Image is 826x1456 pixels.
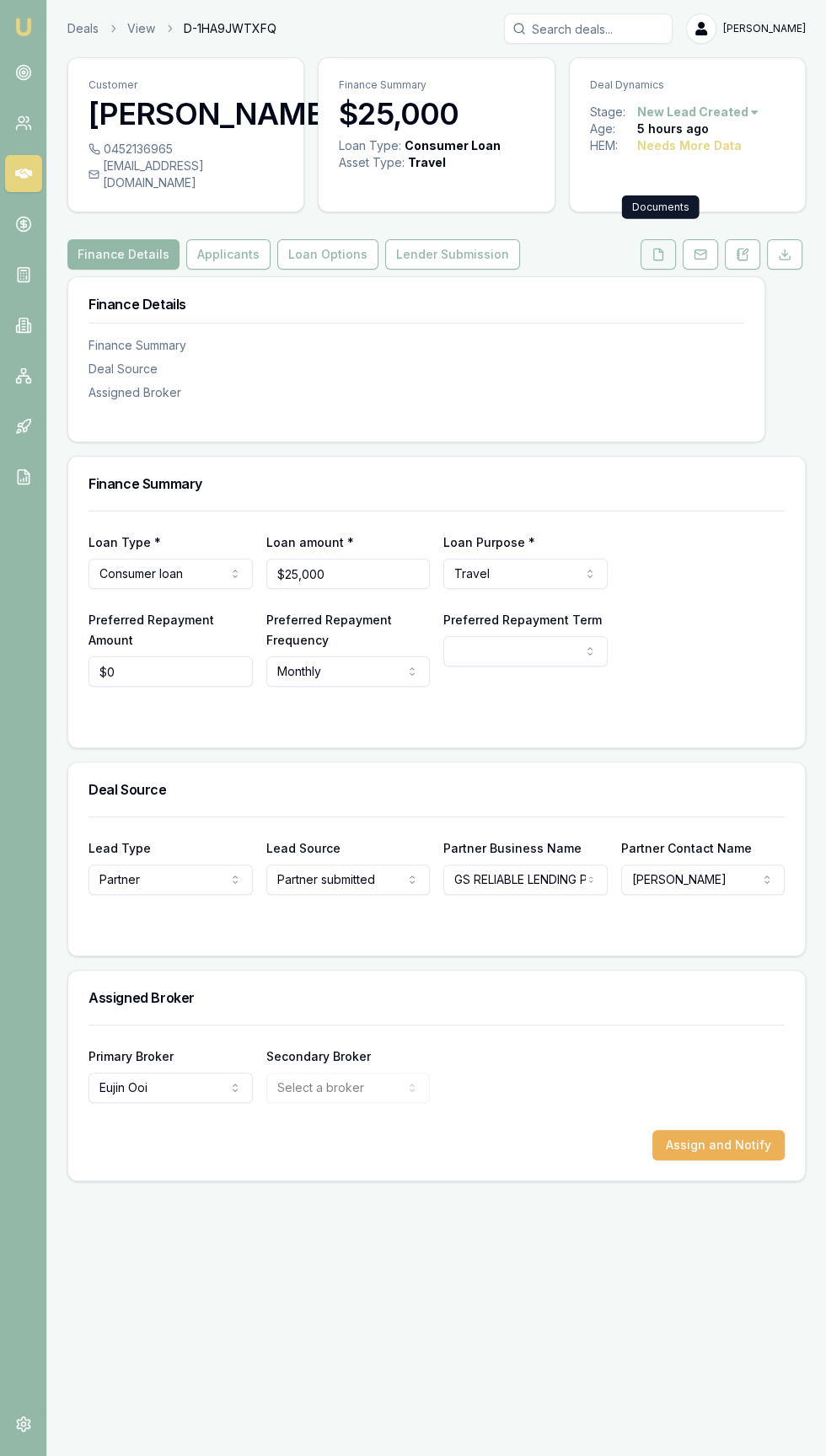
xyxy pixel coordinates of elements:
[590,120,637,137] div: Age:
[88,613,214,647] label: Preferred Repayment Amount
[266,841,341,855] label: Lead Source
[67,239,183,270] a: Finance Details
[504,13,673,44] input: Search deals
[67,239,180,270] button: Finance Details
[339,78,534,92] p: Finance Summary
[88,97,283,131] h3: [PERSON_NAME]
[13,17,34,37] img: emu-icon-u.png
[88,991,785,1004] h3: Assigned Broker
[127,20,155,37] a: View
[183,239,274,270] a: Applicants
[266,613,392,647] label: Preferred Repayment Frequency
[339,137,401,154] div: Loan Type:
[590,104,637,120] div: Stage:
[621,195,699,219] div: Documents
[266,559,431,589] input: $
[88,1049,174,1063] label: Primary Broker
[88,656,253,687] input: $
[590,78,785,92] p: Deal Dynamics
[339,154,405,171] div: Asset Type :
[67,20,276,37] nav: breadcrumb
[88,535,161,549] label: Loan Type *
[443,535,535,549] label: Loan Purpose *
[652,1130,785,1160] button: Assign and Notify
[184,20,276,37] span: D-1HA9JWTXFQ
[339,97,534,131] h3: $25,000
[443,841,582,855] label: Partner Business Name
[723,22,806,35] span: [PERSON_NAME]
[590,137,637,154] div: HEM:
[88,141,283,158] div: 0452136965
[637,120,709,137] div: 5 hours ago
[88,158,283,191] div: [EMAIL_ADDRESS][DOMAIN_NAME]
[266,1049,371,1063] label: Secondary Broker
[405,137,501,154] div: Consumer Loan
[266,535,354,549] label: Loan amount *
[88,361,744,377] div: Deal Source
[637,104,760,120] button: New Lead Created
[621,841,752,855] label: Partner Contact Name
[88,477,785,490] h3: Finance Summary
[88,783,785,796] h3: Deal Source
[186,239,271,270] button: Applicants
[277,239,378,270] button: Loan Options
[382,239,523,270] a: Lender Submission
[408,154,446,171] div: Travel
[88,841,151,855] label: Lead Type
[67,20,99,37] a: Deals
[637,137,742,154] div: Needs More Data
[88,78,283,92] p: Customer
[88,337,744,354] div: Finance Summary
[385,239,520,270] button: Lender Submission
[88,297,744,311] h3: Finance Details
[274,239,382,270] a: Loan Options
[443,613,602,627] label: Preferred Repayment Term
[88,384,744,401] div: Assigned Broker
